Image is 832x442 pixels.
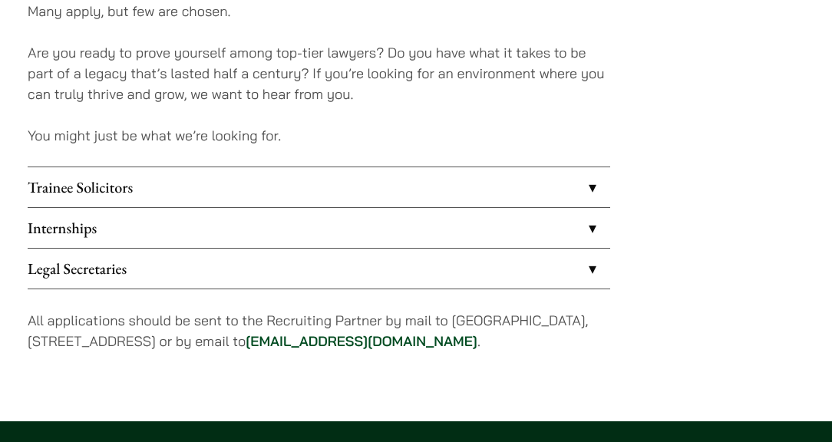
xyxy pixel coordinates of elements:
[28,208,610,248] a: Internships
[28,249,610,289] a: Legal Secretaries
[28,310,610,351] p: All applications should be sent to the Recruiting Partner by mail to [GEOGRAPHIC_DATA], [STREET_A...
[28,1,610,21] p: Many apply, but few are chosen.
[28,167,610,207] a: Trainee Solicitors
[246,332,477,350] a: [EMAIL_ADDRESS][DOMAIN_NAME]
[28,42,610,104] p: Are you ready to prove yourself among top-tier lawyers? Do you have what it takes to be part of a...
[28,125,610,146] p: You might just be what we’re looking for.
